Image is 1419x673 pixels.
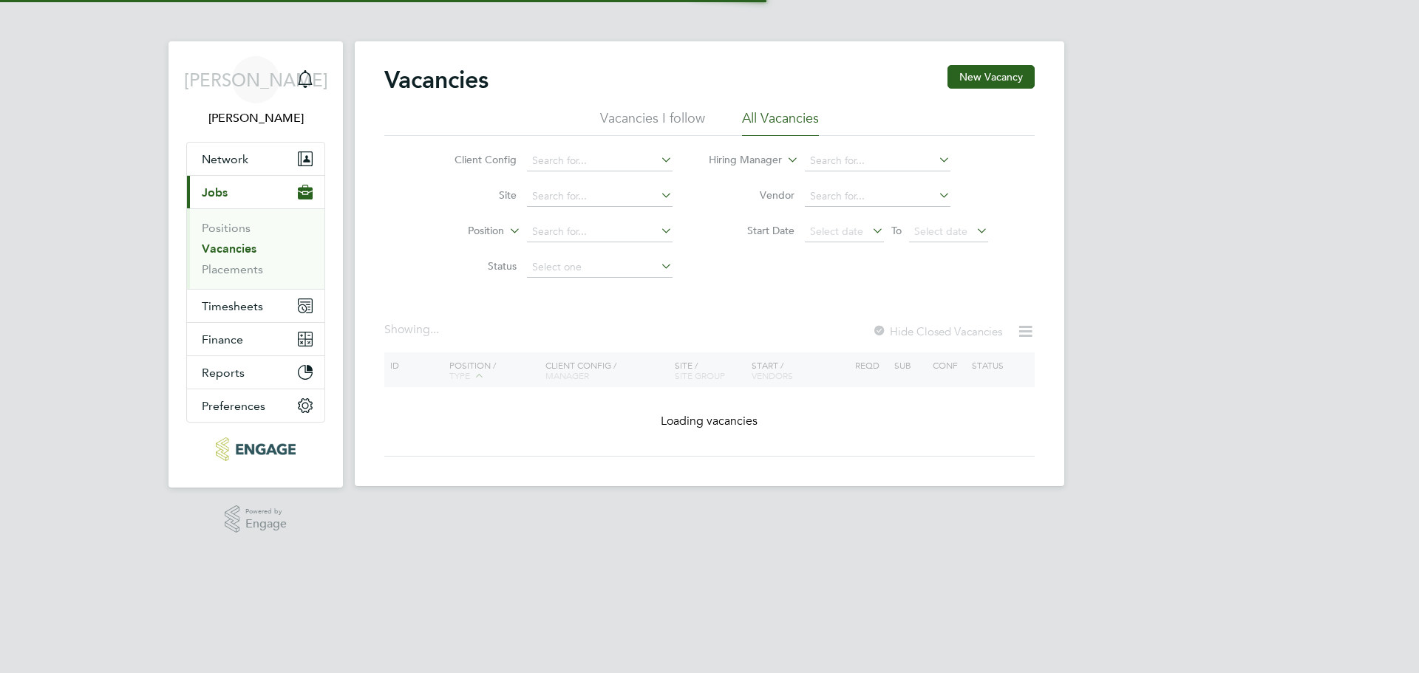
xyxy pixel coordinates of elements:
[202,221,251,235] a: Positions
[742,109,819,136] li: All Vacancies
[887,221,906,240] span: To
[697,153,782,168] label: Hiring Manager
[709,188,794,202] label: Vendor
[432,259,517,273] label: Status
[245,505,287,518] span: Powered by
[527,186,673,207] input: Search for...
[245,518,287,530] span: Engage
[225,505,287,533] a: Powered byEngage
[202,185,228,199] span: Jobs
[187,143,324,175] button: Network
[810,225,863,238] span: Select date
[184,70,328,89] span: [PERSON_NAME]
[187,323,324,355] button: Finance
[527,151,673,171] input: Search for...
[216,437,295,461] img: morganhunt-logo-retina.png
[187,208,324,289] div: Jobs
[805,186,950,207] input: Search for...
[947,65,1035,89] button: New Vacancy
[169,41,343,488] nav: Main navigation
[187,290,324,322] button: Timesheets
[202,399,265,413] span: Preferences
[527,257,673,278] input: Select one
[202,332,243,346] span: Finance
[384,65,489,95] h2: Vacancies
[527,222,673,242] input: Search for...
[187,176,324,208] button: Jobs
[600,109,705,136] li: Vacancies I follow
[202,299,263,313] span: Timesheets
[187,356,324,389] button: Reports
[805,151,950,171] input: Search for...
[432,153,517,166] label: Client Config
[202,242,256,256] a: Vacancies
[186,437,325,461] a: Go to home page
[202,152,248,166] span: Network
[419,224,504,239] label: Position
[430,322,439,337] span: ...
[384,322,442,338] div: Showing
[202,262,263,276] a: Placements
[914,225,967,238] span: Select date
[872,324,1002,338] label: Hide Closed Vacancies
[202,366,245,380] span: Reports
[709,224,794,237] label: Start Date
[187,389,324,422] button: Preferences
[186,109,325,127] span: Jerin Aktar
[186,56,325,127] a: [PERSON_NAME][PERSON_NAME]
[432,188,517,202] label: Site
